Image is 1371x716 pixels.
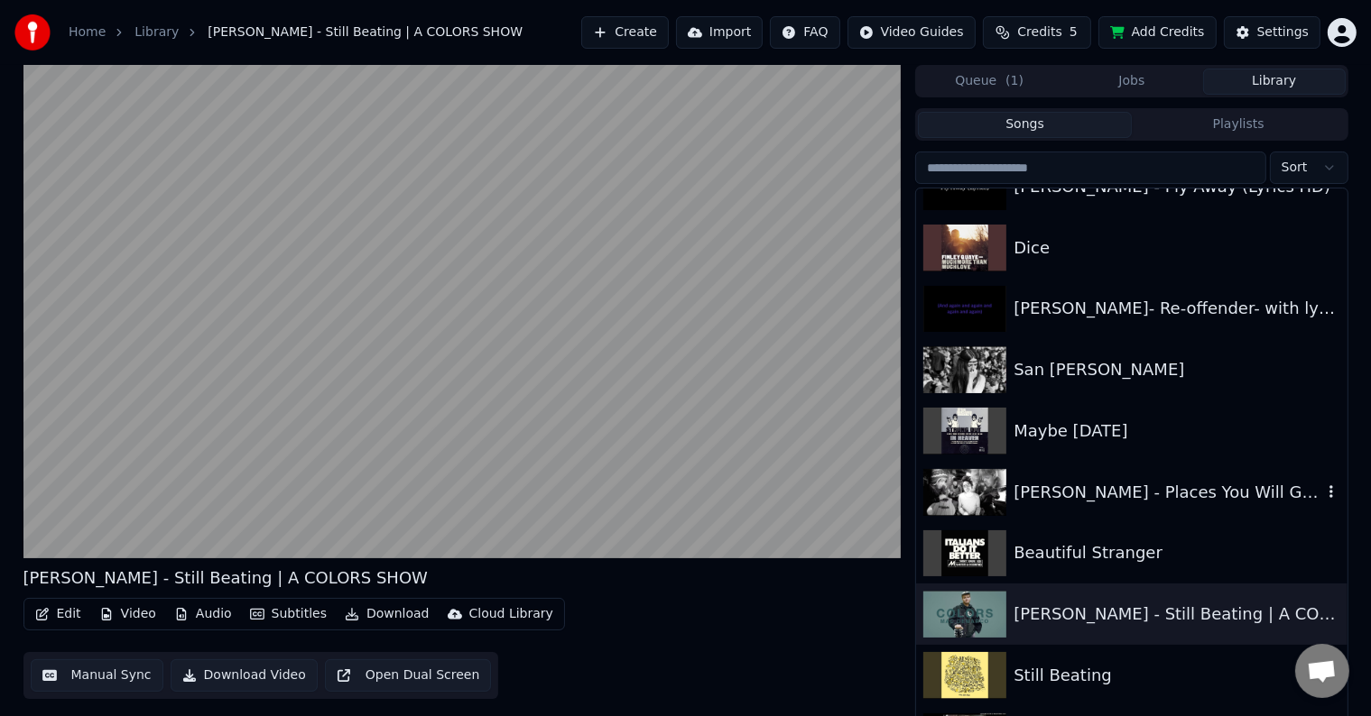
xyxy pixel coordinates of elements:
[469,605,553,623] div: Cloud Library
[243,601,334,627] button: Subtitles
[171,659,318,692] button: Download Video
[28,601,88,627] button: Edit
[31,659,163,692] button: Manual Sync
[1061,69,1203,95] button: Jobs
[1014,296,1339,321] div: [PERSON_NAME]- Re-offender- with lyrics
[1017,23,1061,41] span: Credits
[325,659,492,692] button: Open Dual Screen
[1014,357,1339,382] div: San [PERSON_NAME]
[338,601,437,627] button: Download
[1014,235,1339,261] div: Dice
[1295,644,1349,698] div: Open de chat
[92,601,163,627] button: Video
[208,23,523,41] span: [PERSON_NAME] - Still Beating | A COLORS SHOW
[1098,16,1217,49] button: Add Credits
[1005,72,1024,90] span: ( 1 )
[1014,418,1339,444] div: Maybe [DATE]
[69,23,523,41] nav: breadcrumb
[1014,540,1339,565] div: Beautiful Stranger
[167,601,239,627] button: Audio
[1132,112,1346,138] button: Playlists
[1014,601,1339,627] div: [PERSON_NAME] - Still Beating | A COLORS SHOW
[581,16,669,49] button: Create
[770,16,839,49] button: FAQ
[134,23,179,41] a: Library
[1282,159,1308,177] span: Sort
[676,16,763,49] button: Import
[69,23,106,41] a: Home
[918,69,1061,95] button: Queue
[848,16,976,49] button: Video Guides
[918,112,1132,138] button: Songs
[1224,16,1320,49] button: Settings
[1070,23,1078,41] span: 5
[14,14,51,50] img: youka
[23,565,428,591] div: [PERSON_NAME] - Still Beating | A COLORS SHOW
[1014,663,1339,688] div: Still Beating
[983,16,1091,49] button: Credits5
[1203,69,1346,95] button: Library
[1257,23,1309,41] div: Settings
[1014,480,1321,505] div: [PERSON_NAME] - Places You Will Go (Official Video)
